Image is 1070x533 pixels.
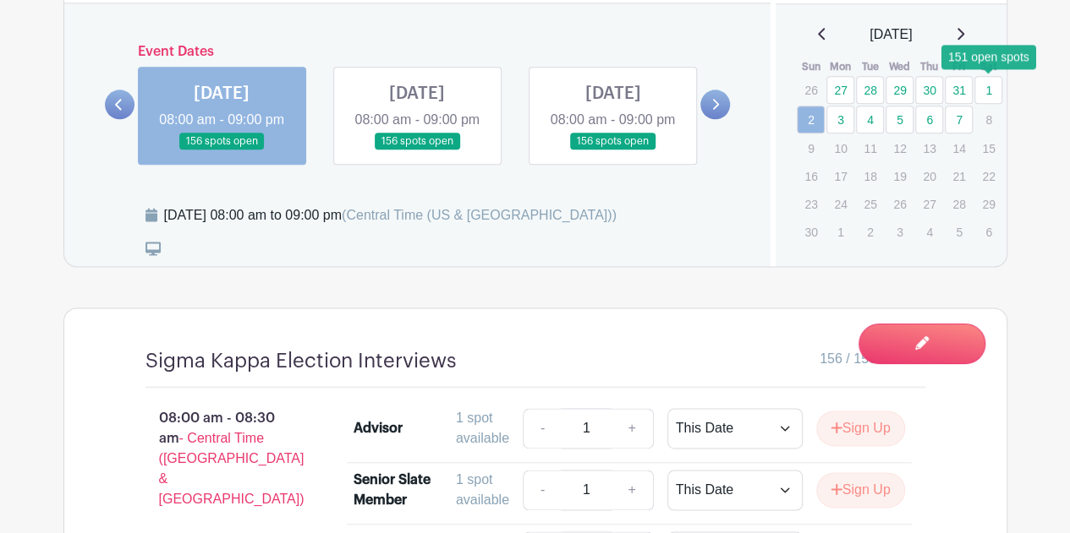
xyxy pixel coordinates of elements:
[870,24,912,45] span: [DATE]
[826,135,854,161] p: 10
[914,58,944,75] th: Thu
[354,470,471,510] div: Senior Slate Member
[915,76,943,104] a: 30
[974,135,1002,161] p: 15
[974,191,1002,217] p: 29
[797,106,825,133] a: 2
[611,408,653,449] a: +
[797,191,825,217] p: 23
[974,219,1002,245] p: 6
[816,411,905,446] button: Sign Up
[159,431,305,506] span: - Central Time ([GEOGRAPHIC_DATA] & [GEOGRAPHIC_DATA])
[886,135,914,161] p: 12
[856,135,884,161] p: 11
[826,219,854,245] p: 1
[886,106,914,133] a: 5
[945,163,973,189] p: 21
[342,208,617,222] span: (Central Time (US & [GEOGRAPHIC_DATA]))
[826,106,854,133] a: 3
[886,219,914,245] p: 3
[820,349,925,369] span: 156 / 156 needed
[826,76,854,104] a: 27
[797,219,825,245] p: 30
[796,58,826,75] th: Sun
[797,77,825,103] p: 26
[945,135,973,161] p: 14
[856,191,884,217] p: 25
[856,163,884,189] p: 18
[523,408,562,449] a: -
[886,191,914,217] p: 26
[354,418,403,438] div: Advisor
[816,472,905,508] button: Sign Up
[797,163,825,189] p: 16
[826,191,854,217] p: 24
[915,135,943,161] p: 13
[856,76,884,104] a: 28
[945,219,973,245] p: 5
[886,76,914,104] a: 29
[856,219,884,245] p: 2
[118,401,327,516] p: 08:00 am - 08:30 am
[974,106,1002,133] p: 8
[456,408,509,449] div: 1 spot available
[145,349,457,373] h4: Sigma Kappa Election Interviews
[885,58,914,75] th: Wed
[886,163,914,189] p: 19
[797,135,825,161] p: 9
[611,470,653,510] a: +
[826,163,854,189] p: 17
[134,44,701,60] h6: Event Dates
[915,219,943,245] p: 4
[456,470,509,510] div: 1 spot available
[945,106,973,133] a: 7
[856,106,884,133] a: 4
[945,76,973,104] a: 31
[826,58,855,75] th: Mon
[974,163,1002,189] p: 22
[915,163,943,189] p: 20
[974,76,1002,104] a: 1
[164,205,617,226] div: [DATE] 08:00 am to 09:00 pm
[941,45,1036,69] div: 151 open spots
[945,191,973,217] p: 28
[855,58,885,75] th: Tue
[915,106,943,133] a: 6
[523,470,562,510] a: -
[915,191,943,217] p: 27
